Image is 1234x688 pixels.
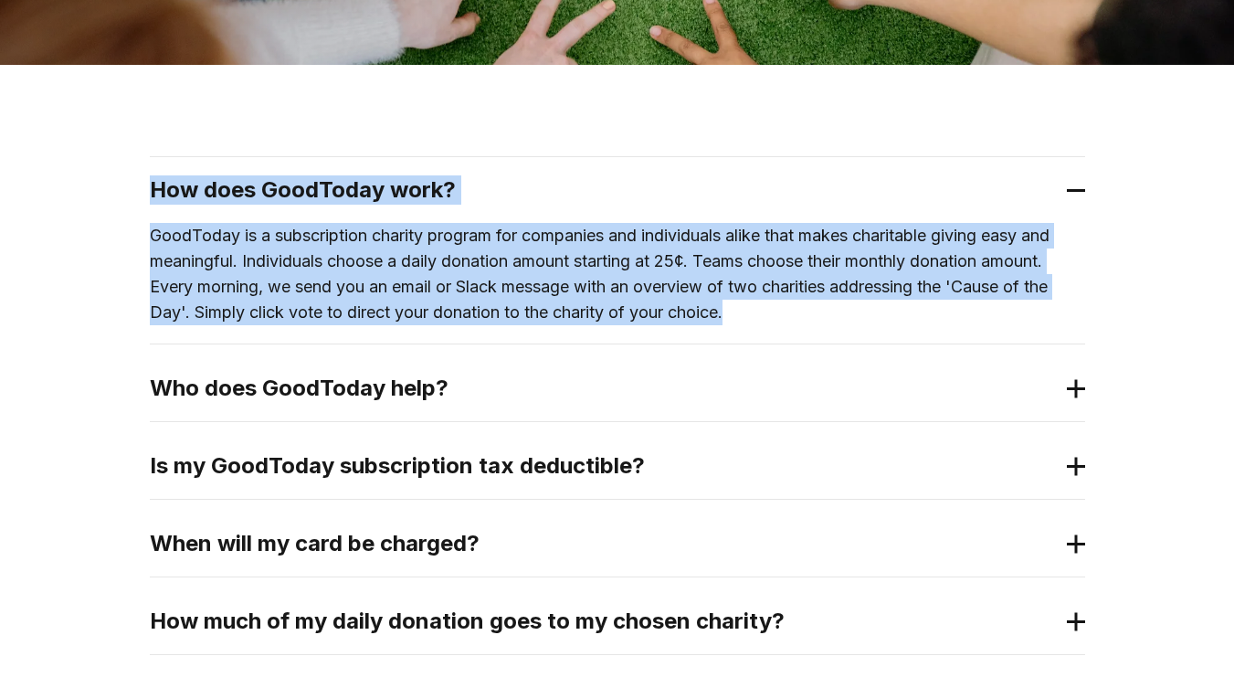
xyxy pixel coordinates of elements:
[150,223,1085,325] p: GoodToday is a subscription charity program for companies and individuals alike that makes charit...
[150,175,1056,205] h2: How does GoodToday work?
[150,451,1056,481] h2: Is my GoodToday subscription tax deductible?
[150,374,1056,403] h2: Who does GoodToday help?
[150,607,1056,636] h2: How much of my daily donation goes to my chosen charity?
[150,529,1056,558] h2: When will my card be charged?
